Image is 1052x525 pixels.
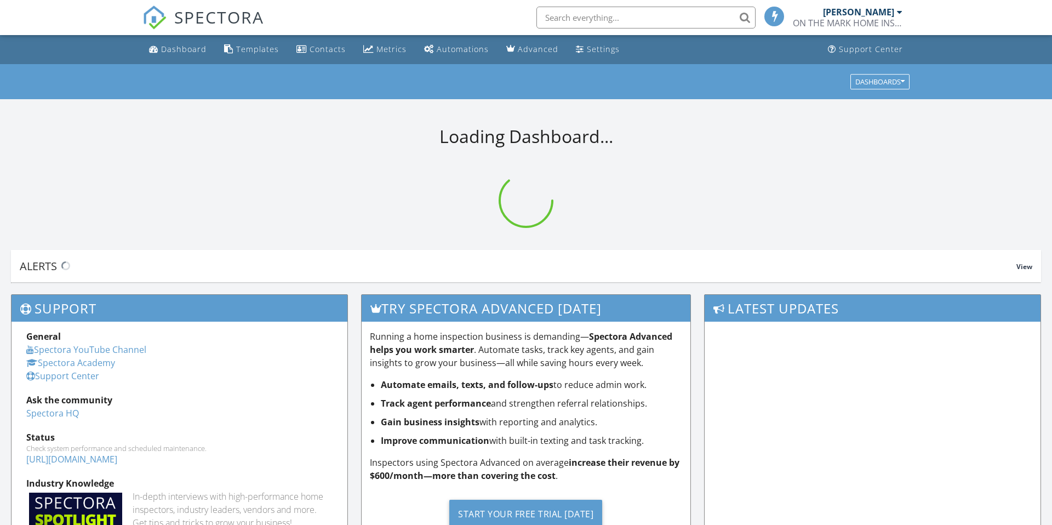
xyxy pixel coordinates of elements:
[587,44,620,54] div: Settings
[26,477,333,490] div: Industry Knowledge
[142,5,167,30] img: The Best Home Inspection Software - Spectora
[359,39,411,60] a: Metrics
[220,39,283,60] a: Templates
[823,7,894,18] div: [PERSON_NAME]
[420,39,493,60] a: Automations (Basic)
[502,39,563,60] a: Advanced
[370,456,683,482] p: Inspectors using Spectora Advanced on average .
[26,407,79,419] a: Spectora HQ
[381,397,683,410] li: and strengthen referral relationships.
[824,39,907,60] a: Support Center
[20,259,1016,273] div: Alerts
[26,431,333,444] div: Status
[571,39,624,60] a: Settings
[381,379,553,391] strong: Automate emails, texts, and follow-ups
[26,330,61,343] strong: General
[26,370,99,382] a: Support Center
[236,44,279,54] div: Templates
[381,434,683,447] li: with built-in texting and task tracking.
[370,456,679,482] strong: increase their revenue by $600/month—more than covering the cost
[850,74,910,89] button: Dashboards
[839,44,903,54] div: Support Center
[370,330,683,369] p: Running a home inspection business is demanding— . Automate tasks, track key agents, and gain ins...
[370,330,672,356] strong: Spectora Advanced helps you work smarter
[381,397,491,409] strong: Track agent performance
[437,44,489,54] div: Automations
[855,78,905,85] div: Dashboards
[174,5,264,28] span: SPECTORA
[381,378,683,391] li: to reduce admin work.
[310,44,346,54] div: Contacts
[142,15,264,38] a: SPECTORA
[705,295,1040,322] h3: Latest Updates
[518,44,558,54] div: Advanced
[362,295,691,322] h3: Try spectora advanced [DATE]
[536,7,756,28] input: Search everything...
[793,18,902,28] div: ON THE MARK HOME INSPECTIONS
[12,295,347,322] h3: Support
[26,357,115,369] a: Spectora Academy
[26,344,146,356] a: Spectora YouTube Channel
[292,39,350,60] a: Contacts
[161,44,207,54] div: Dashboard
[381,415,683,429] li: with reporting and analytics.
[381,416,479,428] strong: Gain business insights
[26,444,333,453] div: Check system performance and scheduled maintenance.
[381,435,489,447] strong: Improve communication
[1016,262,1032,271] span: View
[26,393,333,407] div: Ask the community
[145,39,211,60] a: Dashboard
[376,44,407,54] div: Metrics
[26,453,117,465] a: [URL][DOMAIN_NAME]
